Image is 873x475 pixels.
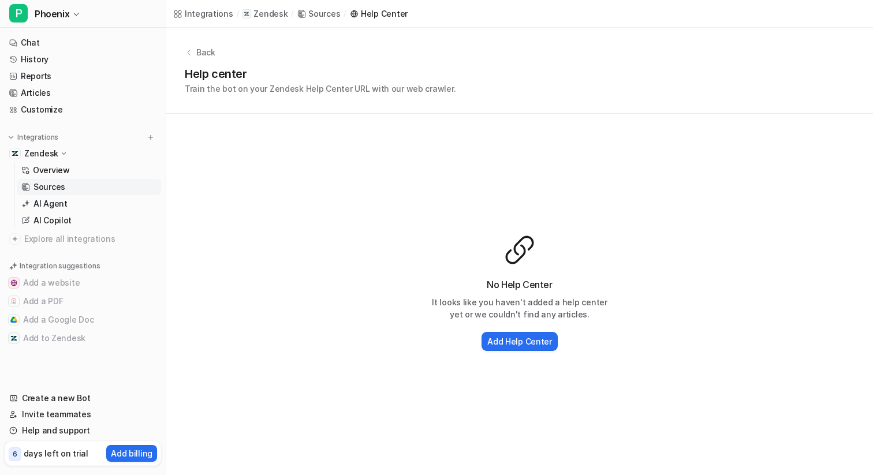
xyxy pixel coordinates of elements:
[10,316,17,323] img: Add a Google Doc
[111,447,152,459] p: Add billing
[9,233,21,245] img: explore all integrations
[10,279,17,286] img: Add a website
[17,133,58,142] p: Integrations
[427,278,612,291] h3: No Help Center
[5,68,161,84] a: Reports
[106,445,157,462] button: Add billing
[5,274,161,292] button: Add a websiteAdd a website
[5,132,62,143] button: Integrations
[482,332,558,351] button: Add Help Center
[12,150,18,157] img: Zendesk
[253,8,288,20] p: Zendesk
[291,9,293,19] span: /
[33,215,72,226] p: AI Copilot
[5,102,161,118] a: Customize
[427,296,612,320] p: It looks like you haven't added a help center yet or we couldn't find any articles.
[13,449,17,459] p: 6
[7,133,15,141] img: expand menu
[185,83,456,95] p: Train the bot on your Zendesk Help Center URL with our web crawler.
[5,292,161,311] button: Add a PDFAdd a PDF
[5,231,161,247] a: Explore all integrations
[17,179,161,195] a: Sources
[9,4,28,23] span: P
[24,148,58,159] p: Zendesk
[196,46,215,58] p: Back
[5,422,161,439] a: Help and support
[35,6,69,22] span: Phoenix
[5,390,161,406] a: Create a new Bot
[5,311,161,329] button: Add a Google DocAdd a Google Doc
[17,162,161,178] a: Overview
[185,8,233,20] div: Integrations
[5,85,161,101] a: Articles
[33,181,65,193] p: Sources
[5,329,161,347] button: Add to ZendeskAdd to Zendesk
[33,198,68,210] p: AI Agent
[147,133,155,141] img: menu_add.svg
[10,335,17,342] img: Add to Zendesk
[297,8,340,20] a: Sources
[344,9,346,19] span: /
[5,35,161,51] a: Chat
[5,406,161,422] a: Invite teammates
[24,230,156,248] span: Explore all integrations
[10,298,17,305] img: Add a PDF
[33,164,70,176] p: Overview
[5,51,161,68] a: History
[237,9,239,19] span: /
[349,8,408,20] a: Help Center
[242,8,288,20] a: Zendesk
[173,8,233,20] a: Integrations
[17,212,161,229] a: AI Copilot
[24,447,88,459] p: days left on trial
[185,65,456,83] h1: Help center
[361,8,408,20] div: Help Center
[308,8,340,20] div: Sources
[487,335,552,347] h2: Add Help Center
[17,196,161,212] a: AI Agent
[20,261,100,271] p: Integration suggestions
